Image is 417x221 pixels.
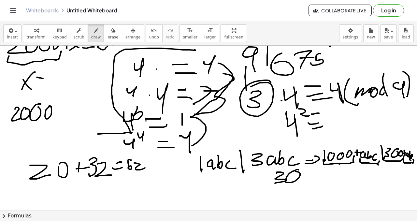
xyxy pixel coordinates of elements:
button: transform [23,24,49,42]
span: Collaborate Live [314,7,366,13]
span: insert [7,35,18,39]
span: fullscreen [224,35,243,39]
span: scrub [74,35,84,39]
i: redo [167,27,173,35]
span: settings [343,35,358,39]
i: undo [151,27,157,35]
button: format_sizelarger [201,24,219,42]
button: erase [104,24,122,42]
span: transform [26,35,46,39]
span: load [402,35,410,39]
button: save [380,24,397,42]
button: format_sizesmaller [180,24,201,42]
a: Whiteboards [26,7,59,14]
span: redo [166,35,175,39]
span: erase [108,35,118,39]
span: arrange [125,35,141,39]
button: Log in [373,4,404,17]
button: new [363,24,379,42]
i: format_size [187,27,193,35]
span: save [384,35,393,39]
i: keyboard [56,27,63,35]
span: undo [149,35,159,39]
span: smaller [183,35,197,39]
button: fullscreen [221,24,247,42]
button: insert [3,24,22,42]
button: draw [88,24,105,42]
button: load [398,24,414,42]
button: settings [339,24,362,42]
button: Toggle navigation [8,5,18,16]
button: arrange [122,24,144,42]
button: redoredo [162,24,178,42]
span: draw [91,35,101,39]
span: larger [204,35,216,39]
button: keyboardkeypad [49,24,70,42]
button: scrub [70,24,88,42]
span: new [367,35,375,39]
button: undoundo [146,24,163,42]
i: format_size [207,27,213,35]
span: keypad [52,35,67,39]
button: Collaborate Live [309,5,372,16]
